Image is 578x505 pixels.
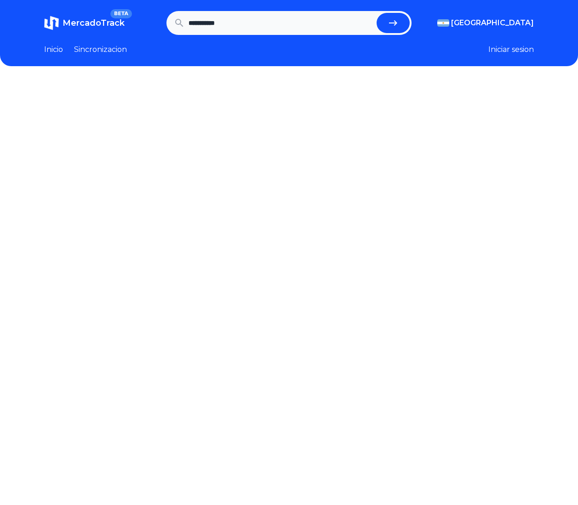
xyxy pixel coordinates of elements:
a: Sincronizacion [74,44,127,55]
img: Argentina [437,19,449,27]
a: MercadoTrackBETA [44,16,125,30]
a: Inicio [44,44,63,55]
img: MercadoTrack [44,16,59,30]
button: [GEOGRAPHIC_DATA] [437,17,534,28]
button: Iniciar sesion [488,44,534,55]
span: MercadoTrack [63,18,125,28]
span: BETA [110,9,132,18]
span: [GEOGRAPHIC_DATA] [451,17,534,28]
